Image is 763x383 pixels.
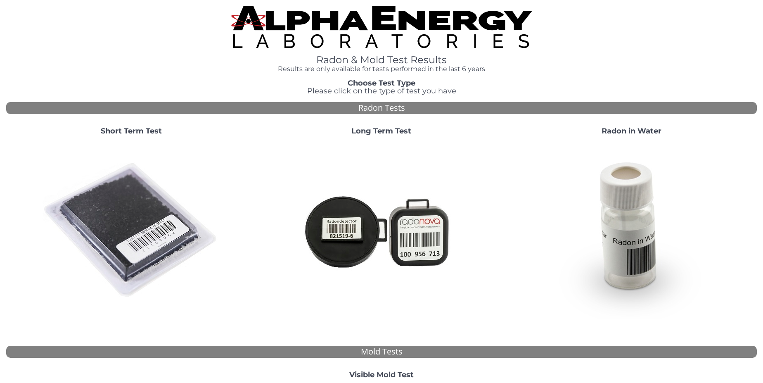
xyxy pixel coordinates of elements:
img: ShortTerm.jpg [43,142,220,319]
strong: Visible Mold Test [349,370,414,379]
img: RadoninWater.jpg [543,142,720,319]
strong: Short Term Test [101,126,162,136]
img: Radtrak2vsRadtrak3.jpg [293,142,470,319]
strong: Long Term Test [351,126,411,136]
div: Radon Tests [6,102,757,114]
span: Please click on the type of test you have [307,86,456,95]
div: Mold Tests [6,346,757,358]
h1: Radon & Mold Test Results [231,55,531,65]
h4: Results are only available for tests performed in the last 6 years [231,65,531,73]
strong: Radon in Water [602,126,661,136]
strong: Choose Test Type [348,79,415,88]
img: TightCrop.jpg [231,6,531,48]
